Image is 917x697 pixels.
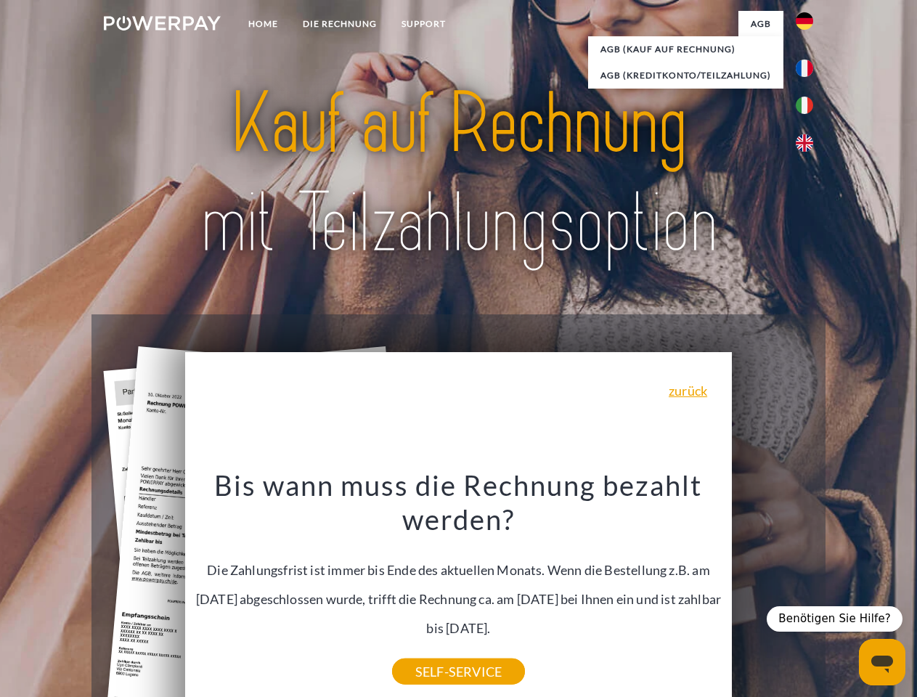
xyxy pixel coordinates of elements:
[588,36,783,62] a: AGB (Kauf auf Rechnung)
[389,11,458,37] a: SUPPORT
[194,468,724,537] h3: Bis wann muss die Rechnung bezahlt werden?
[290,11,389,37] a: DIE RECHNUNG
[236,11,290,37] a: Home
[392,659,525,685] a: SELF-SERVICE
[859,639,905,685] iframe: Schaltfläche zum Öffnen des Messaging-Fensters; Konversation läuft
[796,60,813,77] img: fr
[796,97,813,114] img: it
[796,134,813,152] img: en
[194,468,724,672] div: Die Zahlungsfrist ist immer bis Ende des aktuellen Monats. Wenn die Bestellung z.B. am [DATE] abg...
[139,70,778,278] img: title-powerpay_de.svg
[767,606,902,632] div: Benötigen Sie Hilfe?
[738,11,783,37] a: agb
[588,62,783,89] a: AGB (Kreditkonto/Teilzahlung)
[796,12,813,30] img: de
[669,384,707,397] a: zurück
[104,16,221,30] img: logo-powerpay-white.svg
